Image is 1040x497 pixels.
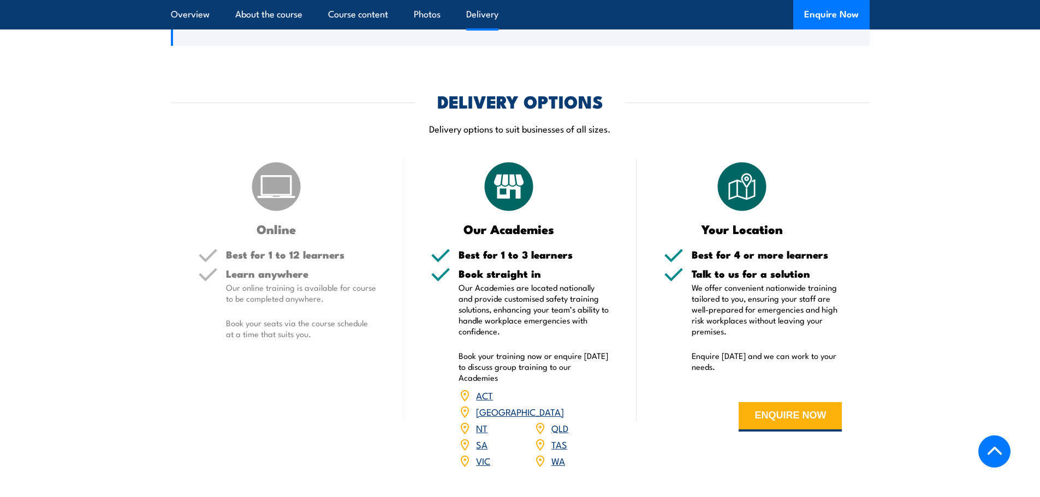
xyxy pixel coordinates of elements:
h5: Talk to us for a solution [692,268,842,279]
p: Book your training now or enquire [DATE] to discuss group training to our Academies [459,350,609,383]
a: QLD [551,421,568,434]
h5: Best for 1 to 12 learners [226,249,377,260]
p: We offer convenient nationwide training tailored to you, ensuring your staff are well-prepared fo... [692,282,842,337]
a: VIC [476,454,490,467]
h5: Learn anywhere [226,268,377,279]
button: ENQUIRE NOW [739,402,842,432]
p: Our online training is available for course to be completed anywhere. [226,282,377,304]
a: SA [476,438,488,451]
a: NT [476,421,488,434]
h2: DELIVERY OPTIONS [437,93,603,109]
a: ACT [476,388,493,402]
h5: Best for 1 to 3 learners [459,249,609,260]
p: Our Academies are located nationally and provide customised safety training solutions, enhancing ... [459,282,609,337]
h3: Our Academies [431,223,587,235]
p: Book your seats via the course schedule at a time that suits you. [226,318,377,339]
a: TAS [551,438,567,451]
h5: Book straight in [459,268,609,279]
a: [GEOGRAPHIC_DATA] [476,405,564,418]
h3: Your Location [664,223,821,235]
h5: Best for 4 or more learners [692,249,842,260]
p: Delivery options to suit businesses of all sizes. [171,122,870,135]
p: Enquire [DATE] and we can work to your needs. [692,350,842,372]
h3: Online [198,223,355,235]
a: WA [551,454,565,467]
